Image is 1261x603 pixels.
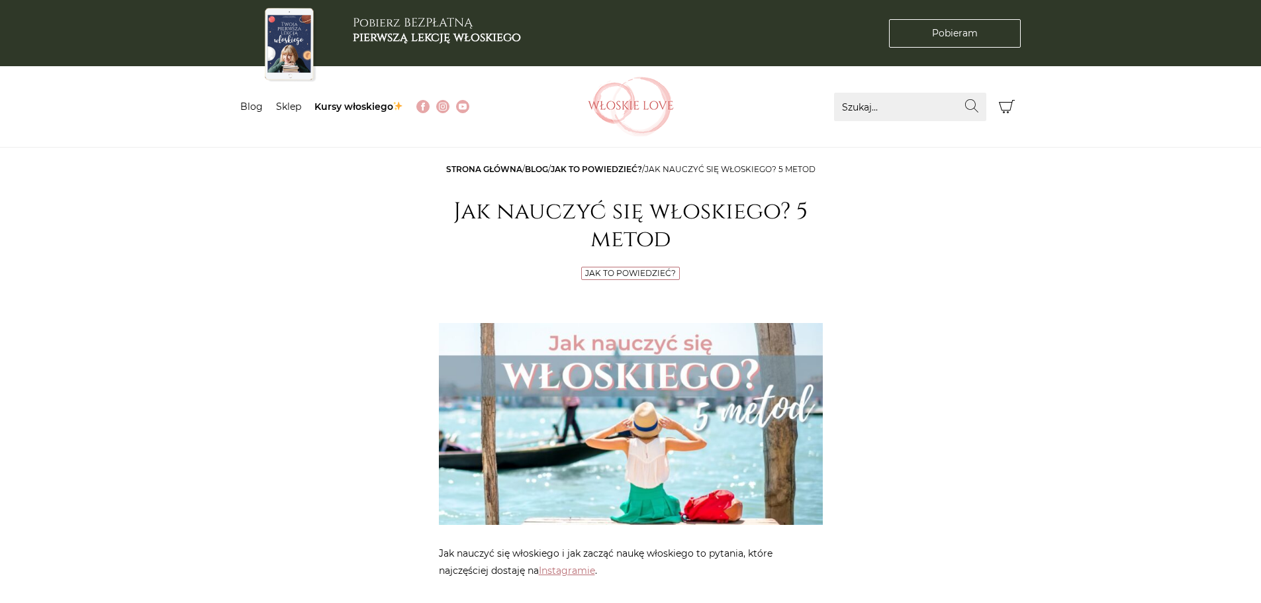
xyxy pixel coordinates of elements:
a: Jak to powiedzieć? [551,164,642,174]
span: Pobieram [932,26,978,40]
a: Blog [240,101,263,113]
input: Szukaj... [834,93,986,121]
a: Sklep [276,101,301,113]
a: Jak to powiedzieć? [585,268,676,278]
a: Blog [525,164,548,174]
a: Kursy włoskiego [314,101,404,113]
span: / / / [446,164,816,174]
b: pierwszą lekcję włoskiego [353,29,521,46]
p: Jak nauczyć się włoskiego i jak zacząć naukę włoskiego to pytania, które najczęściej dostaję na . [439,545,823,579]
a: Instagramie [539,565,595,577]
a: Pobieram [889,19,1021,48]
h3: Pobierz BEZPŁATNĄ [353,16,521,44]
span: Jak nauczyć się włoskiego? 5 metod [645,164,816,174]
button: Koszyk [993,93,1021,121]
img: ✨ [393,101,402,111]
img: Włoskielove [588,77,674,136]
a: Strona główna [446,164,522,174]
h1: Jak nauczyć się włoskiego? 5 metod [439,198,823,254]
